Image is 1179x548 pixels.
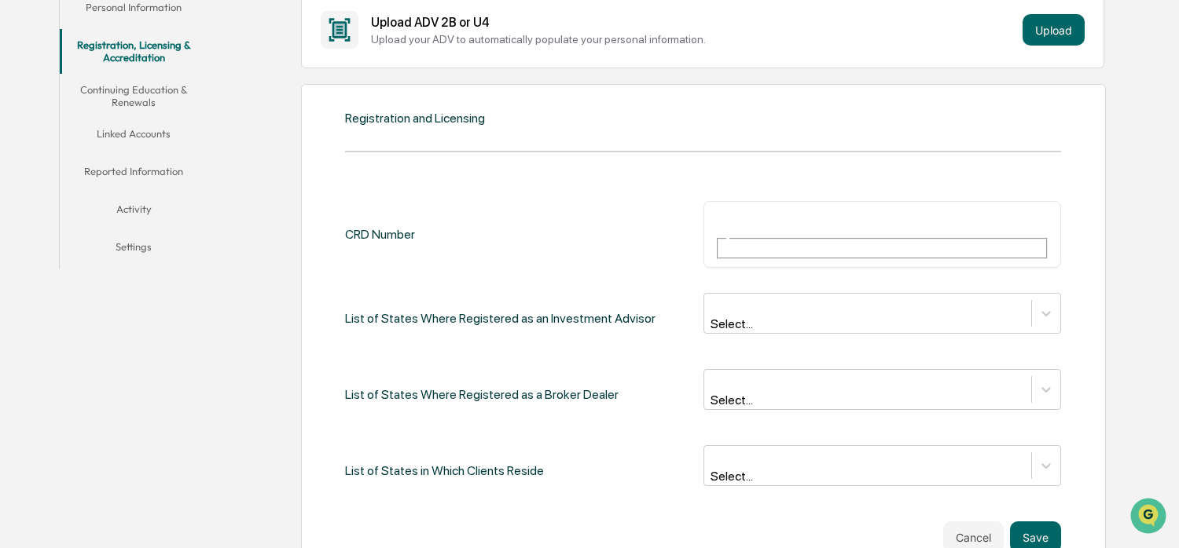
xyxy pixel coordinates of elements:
[9,221,105,250] a: 🔎Data Lookup
[1129,496,1171,539] iframe: Open customer support
[60,118,208,155] button: Linked Accounts
[371,15,1016,30] div: Upload ADV 2B or U4
[111,265,190,278] a: Powered byPylon
[60,193,208,231] button: Activity
[60,74,208,119] button: Continuing Education & Renewals
[60,29,208,74] button: Registration, Licensing & Accreditation
[108,192,201,220] a: 🗄️Attestations
[53,120,258,136] div: Start new chat
[31,198,101,214] span: Preclearance
[16,120,44,148] img: 1746055101610-c473b297-6a78-478c-a979-82029cc54cd1
[16,33,286,58] p: How can we help?
[60,231,208,269] button: Settings
[60,155,208,193] button: Reported Information
[345,293,656,344] div: List of States Where Registered as an Investment Advisor
[345,369,619,420] div: List of States Where Registered as a Broker Dealer
[9,192,108,220] a: 🖐️Preclearance
[345,201,415,268] div: CRD Number
[31,228,99,243] span: Data Lookup
[711,316,889,331] div: Select...
[156,266,190,278] span: Pylon
[711,469,889,484] div: Select...
[16,199,28,212] div: 🖐️
[16,229,28,242] div: 🔎
[711,393,889,407] div: Select...
[130,198,195,214] span: Attestations
[114,199,127,212] div: 🗄️
[345,111,485,126] div: Registration and Licensing
[1023,14,1085,46] button: Upload
[267,125,286,144] button: Start new chat
[53,136,199,148] div: We're available if you need us!
[371,33,1016,46] div: Upload your ADV to automatically populate your personal information.
[345,445,544,496] div: List of States in Which Clients Reside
